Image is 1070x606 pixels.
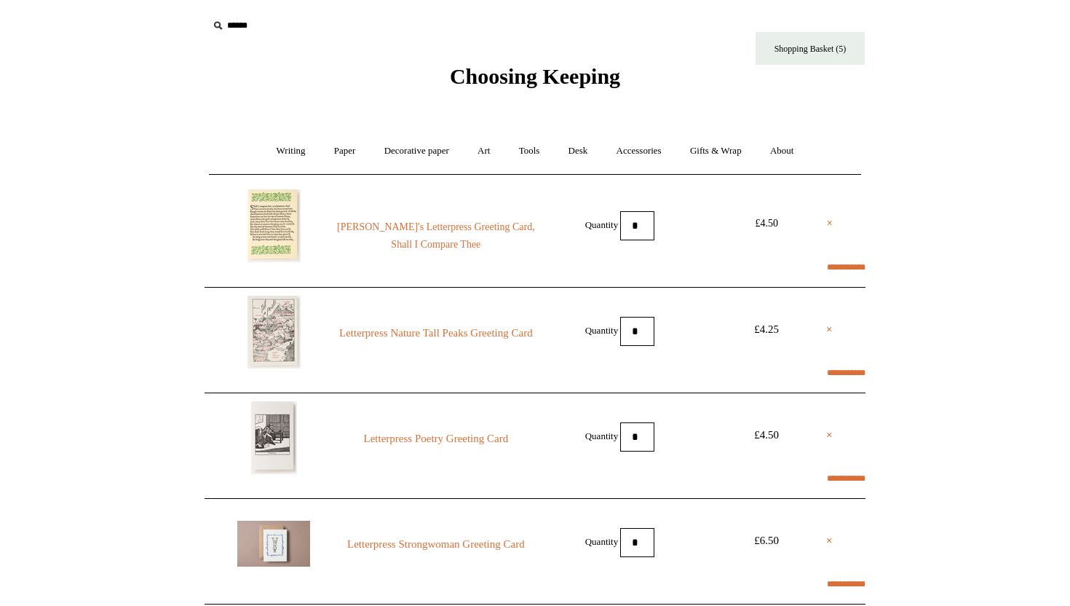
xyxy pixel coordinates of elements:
[757,132,807,170] a: About
[337,324,535,342] a: Letterpress Nature Tall Peaks Greeting Card
[827,215,833,232] a: ×
[734,320,799,338] div: £4.25
[555,132,601,170] a: Desk
[247,296,301,369] img: Letterpress Nature Tall Peaks Greeting Card
[337,535,535,553] a: Letterpress Strongwoman Greeting Card
[506,132,553,170] a: Tools
[826,426,833,444] a: ×
[263,132,319,170] a: Writing
[450,76,620,86] a: Choosing Keeping
[251,401,297,474] img: Letterpress Poetry Greeting Card
[826,532,833,549] a: ×
[337,430,535,447] a: Letterpress Poetry Greeting Card
[464,132,503,170] a: Art
[734,532,799,549] div: £6.50
[237,521,310,567] img: Letterpress Strongwoman Greeting Card
[734,215,799,232] div: £4.50
[826,320,833,338] a: ×
[585,324,619,335] label: Quantity
[247,189,301,262] img: Shakespeare's Letterpress Greeting Card, Shall I Compare Thee
[756,32,865,65] a: Shopping Basket (5)
[585,219,619,229] label: Quantity
[585,430,619,441] label: Quantity
[677,132,755,170] a: Gifts & Wrap
[734,426,799,444] div: £4.50
[450,64,620,88] span: Choosing Keeping
[371,132,462,170] a: Decorative paper
[603,132,675,170] a: Accessories
[585,535,619,546] label: Quantity
[321,132,369,170] a: Paper
[337,219,535,253] a: [PERSON_NAME]'s Letterpress Greeting Card, Shall I Compare Thee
